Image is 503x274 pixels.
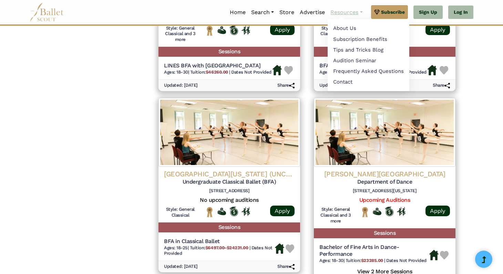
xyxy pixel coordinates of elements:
[164,69,188,75] span: Ages: 18-30
[164,178,295,186] h5: Undergraduate Classical Ballet (BFA)
[319,69,427,75] h6: | |
[227,5,248,20] a: Home
[359,197,410,203] a: Upcoming Auditions
[158,222,300,232] h5: Sessions
[328,23,409,34] a: About Us
[381,8,405,16] span: Subscribe
[319,69,343,75] span: Ages: 18-30
[319,244,429,258] h5: Bachelor of Fine Arts in Dance-Performance
[164,207,197,218] h6: Style: General Classical
[346,258,384,263] span: Tuition:
[164,25,197,43] h6: Style: General Classical and 3 more
[433,83,450,88] h6: Share
[217,208,226,215] img: Offers Financial Aid
[319,258,429,264] h6: | |
[205,207,214,217] img: National
[314,47,455,57] h5: Sessions
[158,47,300,57] h5: Sessions
[273,65,282,75] img: Housing Available
[242,207,250,216] img: In Person
[319,258,343,263] span: Ages: 18-30
[164,169,295,178] h4: [GEOGRAPHIC_DATA][US_STATE] (UNCSA)
[319,83,353,88] h6: Updated: [DATE]
[428,65,437,75] img: Housing Available
[284,66,293,75] img: Heart
[328,66,409,77] a: Frequently Asked Questions
[164,245,188,250] span: Ages: 18-25
[440,251,449,260] img: Heart
[297,5,328,20] a: Advertise
[248,5,277,20] a: Search
[374,8,380,16] img: gem.svg
[319,178,450,186] h5: Department of Dance
[205,25,214,36] img: National
[440,66,448,75] img: Heart
[386,258,426,263] span: Dates Not Provided
[190,69,229,75] span: Tuition:
[319,62,427,69] h5: BFA in Dance
[242,25,250,34] img: In Person
[319,207,352,224] h6: Style: General Classical and 3 more
[277,5,297,20] a: Store
[386,69,426,75] span: Dates Not Provided
[164,188,295,194] h6: [STREET_ADDRESS]
[319,25,352,43] h6: Style: General Classical and 2 more
[277,264,295,270] h6: Share
[205,245,248,250] b: $6497.00-$24231.00
[164,245,273,256] span: Dates Not Provided
[371,5,408,19] a: Subscribe
[328,19,409,91] ul: Resources
[158,98,300,167] img: Logo
[229,25,238,35] img: Offers Scholarship
[425,206,450,216] a: Apply
[361,207,369,217] img: National
[448,6,473,19] a: Log In
[164,264,198,270] h6: Updated: [DATE]
[373,208,381,215] img: Offers Financial Aid
[385,207,393,216] img: Offers Scholarship
[429,250,439,260] img: Housing Available
[425,24,450,35] a: Apply
[164,238,275,245] h5: BFA in Classical Ballet
[328,44,409,55] a: Tips and Tricks Blog
[270,206,295,216] a: Apply
[277,83,295,88] h6: Share
[229,207,238,216] img: Offers Scholarship
[319,188,450,194] h6: [STREET_ADDRESS][US_STATE]
[231,69,271,75] span: Dates Not Provided
[275,243,284,254] img: Housing Available
[164,62,271,69] h5: LINES BFA with [GEOGRAPHIC_DATA]
[328,5,365,20] a: Resources
[164,197,295,204] h5: No upcoming auditions
[190,245,249,250] span: Tuition:
[270,24,295,35] a: Apply
[286,244,294,253] img: Heart
[397,207,406,216] img: In Person
[319,169,450,178] h4: [PERSON_NAME][GEOGRAPHIC_DATA]
[361,258,383,263] b: $23285.00
[328,77,409,87] a: Contact
[314,228,455,238] h5: Sessions
[314,98,455,167] img: Logo
[164,83,198,88] h6: Updated: [DATE]
[206,69,228,75] b: $46260.00
[328,55,409,66] a: Audition Seminar
[164,245,275,257] h6: | |
[217,26,226,34] img: Offers Financial Aid
[413,6,443,19] a: Sign Up
[164,69,271,75] h6: | |
[328,34,409,44] a: Subscription Benefits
